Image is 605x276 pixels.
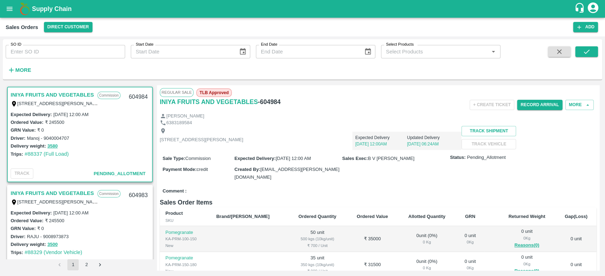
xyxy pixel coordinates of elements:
div: 0 unit ( 0 %) [403,232,450,246]
span: Pending_Allotment [467,154,506,161]
p: Pomegranate [166,229,205,236]
div: 0 Kg [403,239,450,245]
p: 6383189584 [166,120,192,126]
a: INIYA FRUITS AND VEGETABLES [11,90,94,99]
label: [STREET_ADDRESS][PERSON_NAME] [17,199,101,205]
button: Select DC [44,22,93,32]
a: #88329 (Vendor Vehicle) [24,249,82,255]
h6: Sales Order Items [160,197,596,207]
button: Choose date [361,45,375,58]
label: Manoj - 9040004707 [27,136,69,141]
label: ₹ 245500 [45,120,64,125]
label: [DATE] 12:00 AM [53,112,88,117]
button: Add [573,22,598,32]
input: End Date [256,45,358,58]
p: Commission [97,92,121,99]
label: ₹ 0 [37,127,44,133]
button: Open [489,47,498,56]
b: Gap(Loss) [565,214,587,219]
label: Expected Delivery : [234,156,275,161]
label: Trips: [11,250,23,255]
a: INIYA FRUITS AND VEGETABLES [160,97,258,107]
p: [DATE] 06:24AM [407,141,459,147]
b: Allotted Quantity [408,214,446,219]
label: SO ID [11,42,21,47]
button: Record Arrival [517,100,562,110]
label: Expected Delivery : [11,112,52,117]
label: [DATE] 12:00 AM [53,210,88,215]
td: 50 unit [288,226,347,252]
button: Choose date [236,45,250,58]
p: [PERSON_NAME] [166,113,204,120]
div: 604983 [124,187,152,204]
div: 0 unit [461,232,479,246]
label: [STREET_ADDRESS][PERSON_NAME] [17,100,101,106]
a: #88337 (Full Load) [24,151,69,157]
p: [DATE] 12:00AM [355,141,407,147]
div: ₹ 700 / Unit [293,242,341,249]
span: [EMAIL_ADDRESS][PERSON_NAME][DOMAIN_NAME] [234,167,339,180]
div: 0 unit [504,254,550,275]
div: KA-PRM-100-150 [166,236,205,242]
b: Product [166,211,183,216]
label: Expected Delivery : [11,210,52,215]
button: Reasons(0) [504,267,550,275]
b: Returned Weight [509,214,545,219]
label: Ordered Value: [11,120,43,125]
td: ₹ 35000 [347,226,398,252]
button: Reasons(0) [504,241,550,249]
button: More [6,64,33,76]
div: New [166,242,205,249]
label: Status: [450,154,466,161]
nav: pagination navigation [53,259,107,270]
button: Go to next page [94,259,106,270]
label: Delivery weight: [11,242,46,247]
span: Pending_Allotment [94,171,146,176]
label: Driver: [11,234,26,239]
p: Pomegranate [166,255,205,261]
label: Payment Mode : [163,167,197,172]
span: Regular Sale [160,88,194,97]
label: RAJU - 9008973873 [27,234,69,239]
div: 0 Kg [461,239,479,245]
div: SKU [166,217,205,224]
span: Commission [185,156,211,161]
strong: More [15,67,31,73]
label: Trips: [11,151,23,157]
p: Expected Delivery [355,134,407,141]
button: 3580 [47,142,58,150]
b: Supply Chain [32,5,72,12]
span: [DATE] 12:00 AM [276,156,311,161]
span: credit [197,167,208,172]
button: page 1 [67,259,79,270]
h6: - 604984 [258,97,281,107]
div: 0 Kg [403,265,450,271]
img: logo [18,2,32,16]
button: 3500 [47,241,58,249]
label: Created By : [234,167,260,172]
button: Track Shipment [461,126,516,136]
b: Ordered Quantity [298,214,336,219]
p: Updated Delivery [407,134,459,141]
span: B V [PERSON_NAME] [368,156,414,161]
div: 0 Kg [504,235,550,241]
div: 350 kgs (10kg/unit) [293,261,341,268]
label: End Date [261,42,277,47]
label: Delivery weight: [11,143,46,149]
div: 604984 [124,89,152,105]
p: Commission [97,190,121,197]
b: Ordered Value [357,214,388,219]
label: GRN Value: [11,226,36,231]
input: Select Products [383,47,487,56]
a: INIYA FRUITS AND VEGETABLES [11,189,94,198]
div: ₹ 900 / Unit [293,268,341,274]
div: 0 unit [504,228,550,249]
div: 0 unit ( 0 %) [403,258,450,271]
a: Supply Chain [32,4,574,14]
p: [STREET_ADDRESS][PERSON_NAME] [160,137,243,143]
label: ₹ 0 [37,226,44,231]
label: Sale Type : [163,156,185,161]
div: account of current user [587,1,599,16]
input: Enter SO ID [6,45,125,58]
